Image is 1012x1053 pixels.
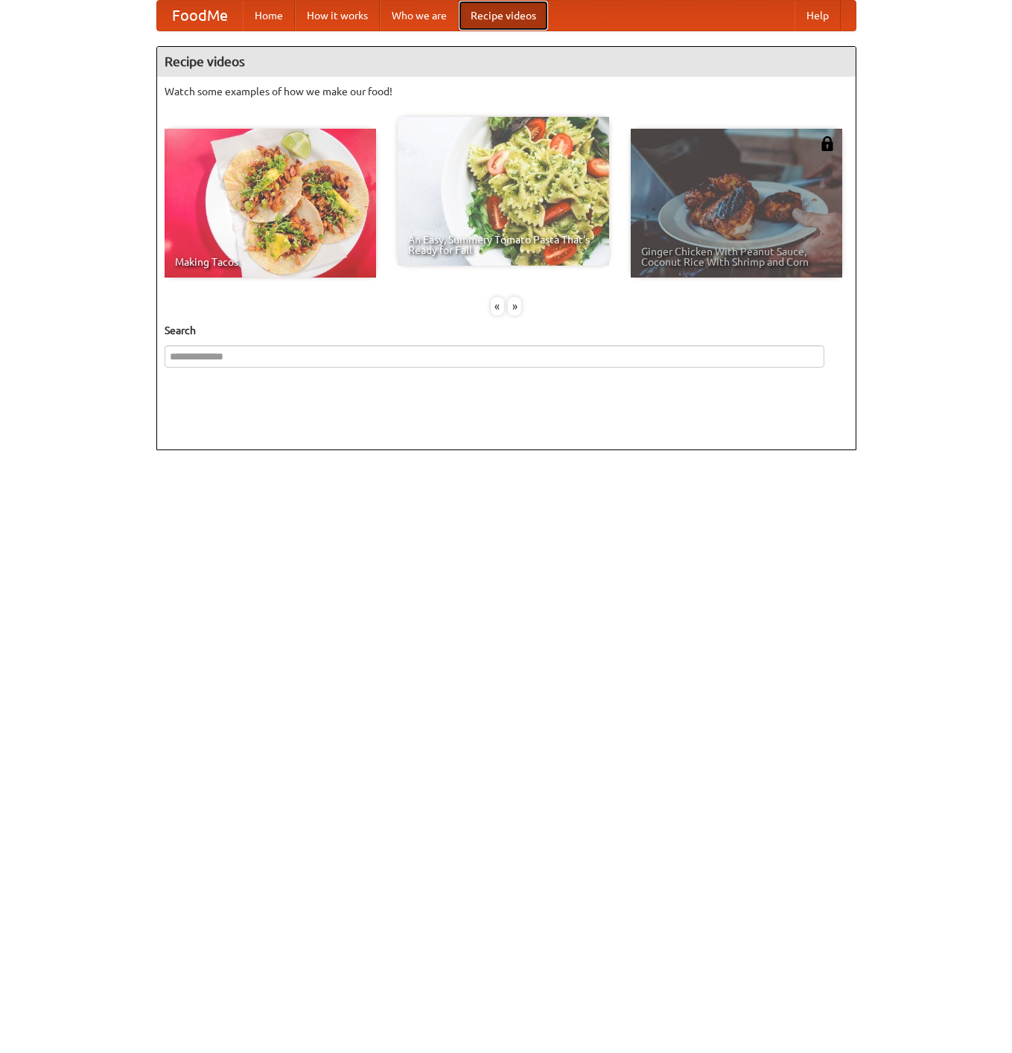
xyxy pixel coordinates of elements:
a: Home [243,1,295,31]
div: » [508,297,521,316]
a: Who we are [380,1,459,31]
a: FoodMe [157,1,243,31]
a: Making Tacos [165,129,376,278]
div: « [491,297,504,316]
a: An Easy, Summery Tomato Pasta That's Ready for Fall [398,117,609,266]
a: Help [795,1,841,31]
a: Recipe videos [459,1,548,31]
h4: Recipe videos [157,47,856,77]
span: Making Tacos [175,257,366,267]
p: Watch some examples of how we make our food! [165,84,848,99]
img: 483408.png [820,136,835,151]
h5: Search [165,323,848,338]
a: How it works [295,1,380,31]
span: An Easy, Summery Tomato Pasta That's Ready for Fall [408,234,599,255]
